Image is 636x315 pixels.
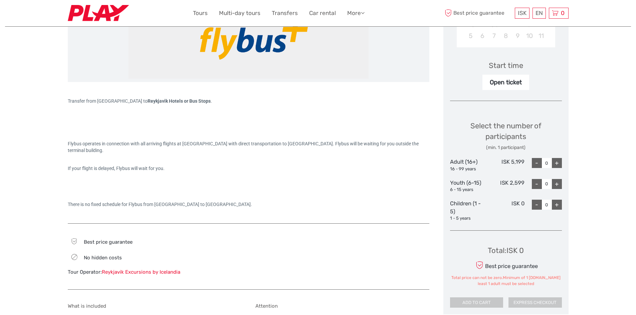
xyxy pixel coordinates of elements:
h5: Attention [255,303,429,309]
span: If your flight is delayed, Flybus will wait for you. [68,166,165,171]
a: Multi-day tours [219,8,260,18]
span: Best price guarantee [443,8,513,19]
span: ISK [518,10,526,16]
a: More [347,8,365,18]
div: ISK 0 [487,200,524,222]
div: Select the number of participants [450,121,562,151]
span: Best price guarantee [84,239,133,245]
div: ISK 5,199 [487,158,524,172]
a: Transfers [272,8,298,18]
button: EXPRESS CHECKOUT [508,297,562,308]
div: 16 - 99 years [450,166,487,172]
div: Open ticket [482,75,529,90]
div: Choose Wednesday, October 8th, 2025 [500,30,511,41]
p: We're away right now. Please check back later! [9,12,75,17]
div: Choose Saturday, October 11th, 2025 [535,30,547,41]
a: Tours [193,8,208,18]
div: ISK 2,599 [487,179,524,193]
span: Flybus operates in connection with all arriving flights at [GEOGRAPHIC_DATA] with direct transpor... [68,141,420,153]
div: - [532,200,542,210]
div: Total price can not be zero.Minimum of 1 [DOMAIN_NAME] least 1 adult must be selected [450,275,562,286]
a: Car rental [309,8,336,18]
div: Start time [489,60,523,71]
div: Total : ISK 0 [488,245,524,256]
div: EN [533,8,546,19]
span: Transfer from [GEOGRAPHIC_DATA] to [68,98,211,104]
button: Open LiveChat chat widget [77,10,85,18]
div: + [552,200,562,210]
span: . [211,98,212,104]
button: ADD TO CART [450,297,503,308]
span: No hidden costs [84,255,122,261]
div: Choose Monday, October 6th, 2025 [476,30,488,41]
div: (min. 1 participant) [450,144,562,151]
a: Reykjavik Excursions by Icelandia [102,269,180,275]
div: Tour Operator: [68,269,242,276]
div: Children (1 - 5) [450,200,487,222]
div: Youth (6-15) [450,179,487,193]
div: - [532,158,542,168]
strong: Reykjavik Hotels or Bus Stops [148,98,211,104]
div: + [552,158,562,168]
div: Adult (16+) [450,158,487,172]
img: Fly Play [68,5,129,21]
div: Choose Tuesday, October 7th, 2025 [488,30,500,41]
div: 6 - 15 years [450,187,487,193]
div: Choose Friday, October 10th, 2025 [523,30,535,41]
div: Choose Sunday, October 5th, 2025 [465,30,476,41]
div: - [532,179,542,189]
span: There is no fixed schedule for Flybus from [GEOGRAPHIC_DATA] to [GEOGRAPHIC_DATA]. [68,202,252,207]
div: Best price guarantee [474,259,538,271]
h5: What is included [68,303,242,309]
span: 0 [560,10,566,16]
div: + [552,179,562,189]
div: 1 - 5 years [450,215,487,222]
div: Choose Thursday, October 9th, 2025 [512,30,523,41]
